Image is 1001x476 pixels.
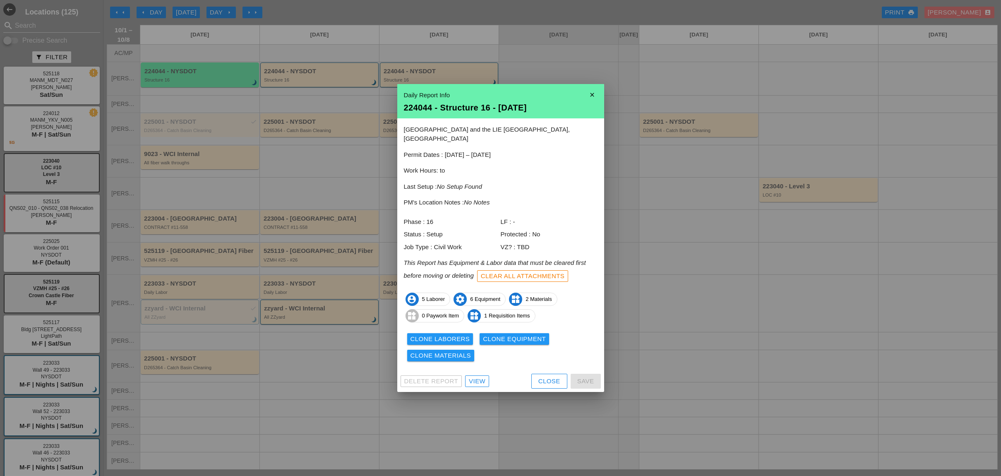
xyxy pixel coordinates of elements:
[404,166,598,175] p: Work Hours: to
[480,333,549,345] button: Clone Equipment
[407,333,473,345] button: Clone Laborers
[406,309,419,322] i: widgets
[437,183,482,190] i: No Setup Found
[404,198,598,207] p: PM's Location Notes :
[404,150,598,160] p: Permit Dates : [DATE] – [DATE]
[501,243,598,252] div: VZ? : TBD
[404,103,598,112] div: 224044 - Structure 16 - [DATE]
[477,270,569,282] button: Clear All Attachments
[465,375,489,387] a: View
[509,293,557,306] span: 2 Materials
[584,87,601,103] i: close
[469,377,485,386] div: View
[404,230,501,239] div: Status : Setup
[404,243,501,252] div: Job Type : Civil Work
[406,309,464,322] span: 0 Paywork Item
[404,182,598,192] p: Last Setup :
[406,293,419,306] i: account_circle
[464,199,490,206] i: No Notes
[468,309,535,322] span: 1 Requisition Items
[454,293,505,306] span: 6 Equipment
[483,334,546,344] div: Clone Equipment
[410,334,470,344] div: Clone Laborers
[410,351,471,361] div: Clone Materials
[481,272,565,281] div: Clear All Attachments
[406,293,450,306] span: 5 Laborer
[404,125,598,144] p: [GEOGRAPHIC_DATA] and the LIE [GEOGRAPHIC_DATA], [GEOGRAPHIC_DATA]
[501,230,598,239] div: Protected : No
[404,259,586,279] i: This Report has Equipment & Labor data that must be cleared first before moving or deleting
[454,293,467,306] i: settings
[468,309,481,322] i: widgets
[509,293,522,306] i: widgets
[404,217,501,227] div: Phase : 16
[501,217,598,227] div: LF : -
[538,377,560,386] div: Close
[531,374,567,389] button: Close
[404,91,598,100] div: Daily Report Info
[407,350,475,361] button: Clone Materials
